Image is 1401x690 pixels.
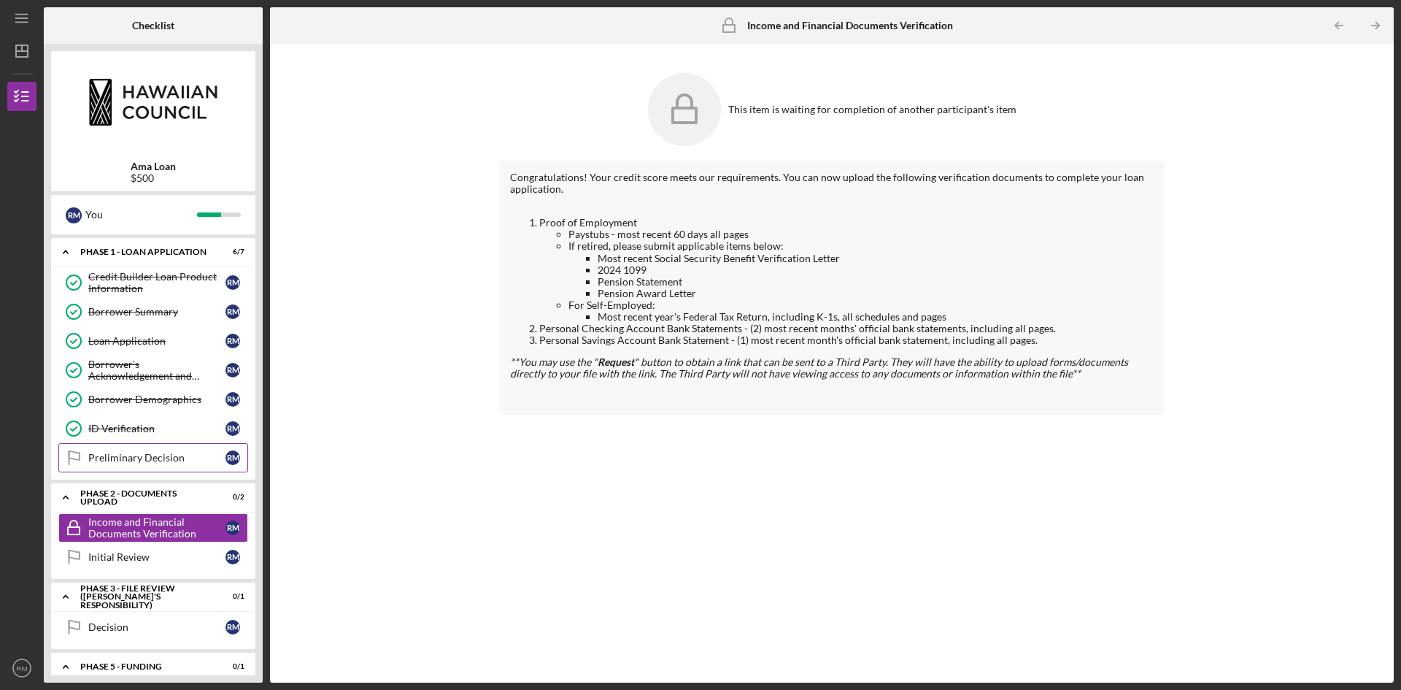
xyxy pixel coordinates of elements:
div: Decision [88,621,225,633]
div: Income and Financial Documents Verification [88,516,225,540]
div: Phase 1 - Loan Application [80,248,208,256]
li: Personal Savings Account Bank Statement - (1) most recent month's official bank statement, includ... [539,334,1154,346]
li: Most recent Social Security Benefit Verification Letter [598,253,1154,264]
div: 0 / 1 [218,592,244,601]
b: Ama Loan [131,161,176,172]
div: Congratulations! Your credit score meets our requirements. You can now upload the following verif... [510,172,1154,195]
li: Paystubs - most recent 60 days all pages [568,229,1154,240]
text: RM [17,664,28,672]
li: Pension Award Letter [598,288,1154,299]
div: Borrower Demographics [88,394,225,405]
button: RM [7,653,36,683]
div: R M [225,334,240,348]
div: R M [225,304,240,319]
div: R M [225,451,240,465]
div: Phase 5 - Funding [80,662,208,671]
a: Initial ReviewRM [58,543,248,572]
li: Proof of Employment [539,217,1154,323]
div: R M [225,363,240,377]
div: Preliminary Decision [88,452,225,464]
div: R M [225,275,240,290]
img: Product logo [51,58,255,146]
em: **You may use the " " button to obtain a link that can be sent to a Third Party. They will have t... [510,356,1128,380]
div: R M [225,421,240,436]
li: Most recent year's Federal Tax Return, including K-1s, all schedules and pages [598,311,1154,323]
li: For Self-Employed: [568,299,1154,323]
div: R M [225,620,240,635]
a: Credit Builder Loan Product InformationRM [58,268,248,297]
a: Borrower DemographicsRM [58,385,248,414]
div: PHASE 3 - FILE REVIEW ([PERSON_NAME]'s Responsibility) [80,584,208,610]
a: Income and Financial Documents VerificationRM [58,513,248,543]
div: ID Verification [88,423,225,434]
div: Borrower Summary [88,306,225,318]
div: R M [225,392,240,407]
li: Personal Checking Account Bank Statements - (2) most recent months' official bank statements, inc... [539,323,1154,334]
div: Loan Application [88,335,225,347]
div: You [85,202,197,227]
div: Initial Review [88,551,225,563]
div: 0 / 2 [218,493,244,502]
div: $500 [131,172,176,184]
b: Income and Financial Documents Verification [747,20,953,31]
li: If retired, please submit applicable items below: [568,240,1154,299]
a: Borrower SummaryRM [58,297,248,326]
b: Checklist [132,20,174,31]
div: R M [225,550,240,564]
a: ID VerificationRM [58,414,248,443]
div: 0 / 1 [218,662,244,671]
li: 2024 1099 [598,264,1154,276]
li: Pension Statement [598,276,1154,288]
a: DecisionRM [58,613,248,642]
a: Loan ApplicationRM [58,326,248,356]
a: Preliminary DecisionRM [58,443,248,472]
div: R M [225,521,240,535]
div: Phase 2 - DOCUMENTS UPLOAD [80,489,208,506]
div: Borrower's Acknowledgement and Certification [88,359,225,382]
strong: Request [598,356,634,368]
div: Credit Builder Loan Product Information [88,271,225,294]
div: This item is waiting for completion of another participant's item [728,104,1016,115]
div: 6 / 7 [218,248,244,256]
div: R M [66,207,82,223]
a: Borrower's Acknowledgement and CertificationRM [58,356,248,385]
